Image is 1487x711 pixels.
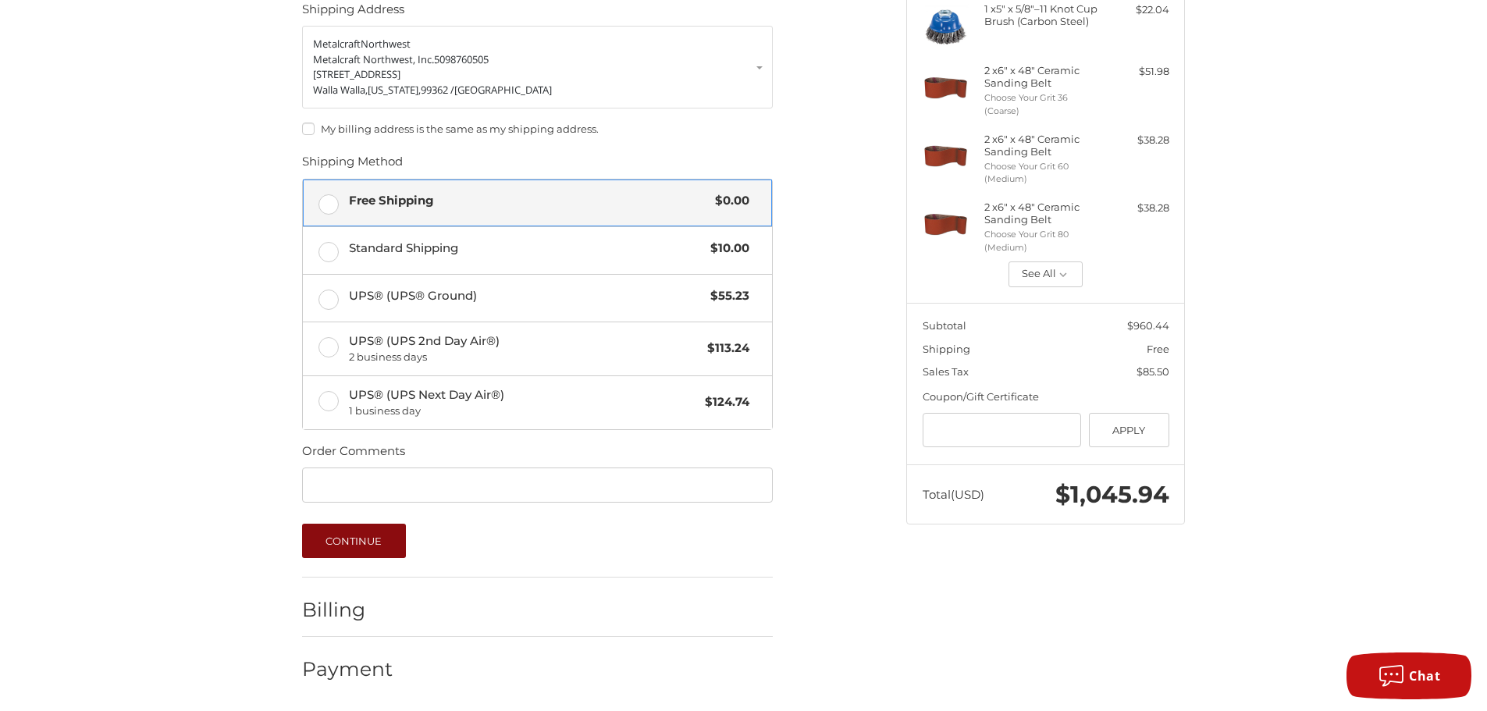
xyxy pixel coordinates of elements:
[434,52,489,66] span: 5098760505
[302,123,773,135] label: My billing address is the same as my shipping address.
[923,389,1169,405] div: Coupon/Gift Certificate
[313,67,400,81] span: [STREET_ADDRESS]
[421,83,454,97] span: 99362 /
[1127,319,1169,332] span: $960.44
[1089,413,1169,448] button: Apply
[984,133,1104,158] h4: 2 x 6" x 48" Ceramic Sanding Belt
[302,598,393,622] h2: Billing
[699,340,749,357] span: $113.24
[349,403,698,419] span: 1 business day
[361,37,411,51] span: Northwest
[984,228,1104,254] li: Choose Your Grit 80 (Medium)
[313,83,368,97] span: Walla Walla,
[302,153,403,178] legend: Shipping Method
[923,487,984,502] span: Total (USD)
[1108,201,1169,216] div: $38.28
[1409,667,1440,684] span: Chat
[923,365,969,378] span: Sales Tax
[707,192,749,210] span: $0.00
[302,657,393,681] h2: Payment
[984,201,1104,226] h4: 2 x 6" x 48" Ceramic Sanding Belt
[703,287,749,305] span: $55.23
[923,319,966,332] span: Subtotal
[1108,64,1169,80] div: $51.98
[349,332,700,365] span: UPS® (UPS 2nd Day Air®)
[923,343,970,355] span: Shipping
[1009,261,1083,288] button: See All
[368,83,421,97] span: [US_STATE],
[302,26,773,108] a: Enter or select a different address
[313,37,361,51] span: Metalcraft
[1108,2,1169,18] div: $22.04
[1055,480,1169,509] span: $1,045.94
[302,1,404,26] legend: Shipping Address
[984,2,1104,28] h4: 1 x 5″ x 5/8″–11 Knot Cup Brush (Carbon Steel)
[349,386,698,419] span: UPS® (UPS Next Day Air®)
[302,524,406,558] button: Continue
[349,287,703,305] span: UPS® (UPS® Ground)
[923,413,1082,448] input: Gift Certificate or Coupon Code
[454,83,552,97] span: [GEOGRAPHIC_DATA]
[349,350,700,365] span: 2 business days
[302,443,405,467] legend: Order Comments
[1137,365,1169,378] span: $85.50
[313,52,434,66] span: Metalcraft Northwest, Inc.
[349,240,703,258] span: Standard Shipping
[1108,133,1169,148] div: $38.28
[1346,652,1471,699] button: Chat
[703,240,749,258] span: $10.00
[349,192,708,210] span: Free Shipping
[697,393,749,411] span: $124.74
[984,91,1104,117] li: Choose Your Grit 36 (Coarse)
[984,160,1104,186] li: Choose Your Grit 60 (Medium)
[984,64,1104,90] h4: 2 x 6" x 48" Ceramic Sanding Belt
[1147,343,1169,355] span: Free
